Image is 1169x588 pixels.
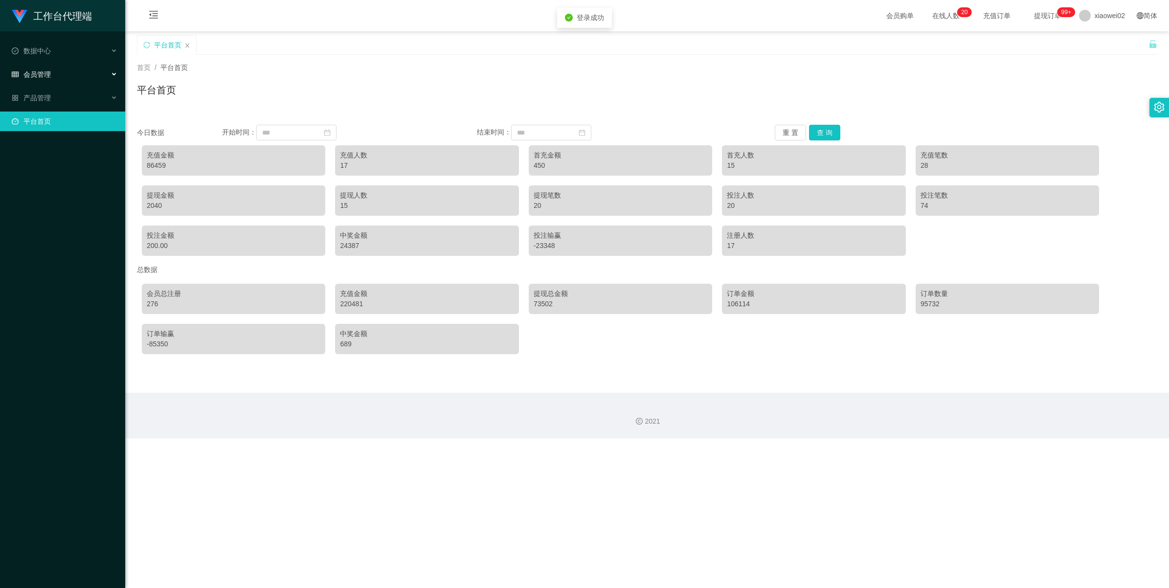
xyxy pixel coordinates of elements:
[147,201,320,211] div: 2040
[12,94,51,102] span: 产品管理
[534,150,707,160] div: 首充金额
[577,14,604,22] span: 登录成功
[154,36,181,54] div: 平台首页
[727,201,900,211] div: 20
[12,70,51,78] span: 会员管理
[534,160,707,171] div: 450
[147,150,320,160] div: 充值金额
[133,416,1161,427] div: 2021
[222,128,256,136] span: 开始时间：
[534,289,707,299] div: 提现总金额
[33,0,92,32] h1: 工作台代理端
[147,241,320,251] div: 200.00
[534,201,707,211] div: 20
[1154,102,1165,113] i: 图标: setting
[12,10,27,23] img: logo.9652507e.png
[12,12,92,20] a: 工作台代理端
[143,42,150,48] i: 图标: sync
[340,230,514,241] div: 中奖金额
[12,71,19,78] i: 图标: table
[727,150,900,160] div: 首充人数
[534,230,707,241] div: 投注输赢
[534,299,707,309] div: 73502
[477,128,511,136] span: 结束时间：
[137,64,151,71] span: 首页
[921,299,1094,309] div: 95732
[727,241,900,251] div: 17
[921,289,1094,299] div: 订单数量
[155,64,157,71] span: /
[12,94,19,101] i: 图标: appstore-o
[147,230,320,241] div: 投注金额
[534,241,707,251] div: -23348
[775,125,806,140] button: 重 置
[921,201,1094,211] div: 74
[1137,12,1144,19] i: 图标: global
[1148,40,1157,48] i: 图标: unlock
[965,7,968,17] p: 0
[1029,12,1066,19] span: 提现订单
[636,418,643,425] i: 图标: copyright
[727,160,900,171] div: 15
[727,230,900,241] div: 注册人数
[727,289,900,299] div: 订单金额
[147,289,320,299] div: 会员总注册
[340,150,514,160] div: 充值人数
[324,129,331,136] i: 图标: calendar
[137,128,222,138] div: 今日数据
[727,190,900,201] div: 投注人数
[961,7,965,17] p: 2
[137,83,176,97] h1: 平台首页
[809,125,840,140] button: 查 询
[957,7,971,17] sup: 20
[921,190,1094,201] div: 投注笔数
[147,190,320,201] div: 提现金额
[579,129,585,136] i: 图标: calendar
[12,112,117,131] a: 图标: dashboard平台首页
[534,190,707,201] div: 提现笔数
[137,0,170,32] i: 图标: menu-fold
[160,64,188,71] span: 平台首页
[340,289,514,299] div: 充值金额
[340,160,514,171] div: 17
[340,201,514,211] div: 15
[978,12,1015,19] span: 充值订单
[340,190,514,201] div: 提现人数
[12,47,51,55] span: 数据中心
[340,299,514,309] div: 220481
[921,150,1094,160] div: 充值笔数
[147,339,320,349] div: -85350
[340,339,514,349] div: 689
[340,241,514,251] div: 24387
[147,329,320,339] div: 订单输赢
[12,47,19,54] i: 图标: check-circle-o
[137,261,1157,279] div: 总数据
[147,299,320,309] div: 276
[184,43,190,48] i: 图标: close
[727,299,900,309] div: 106114
[921,160,1094,171] div: 28
[340,329,514,339] div: 中奖金额
[927,12,965,19] span: 在线人数
[1057,7,1075,17] sup: 1052
[147,160,320,171] div: 86459
[565,14,573,22] i: icon: check-circle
